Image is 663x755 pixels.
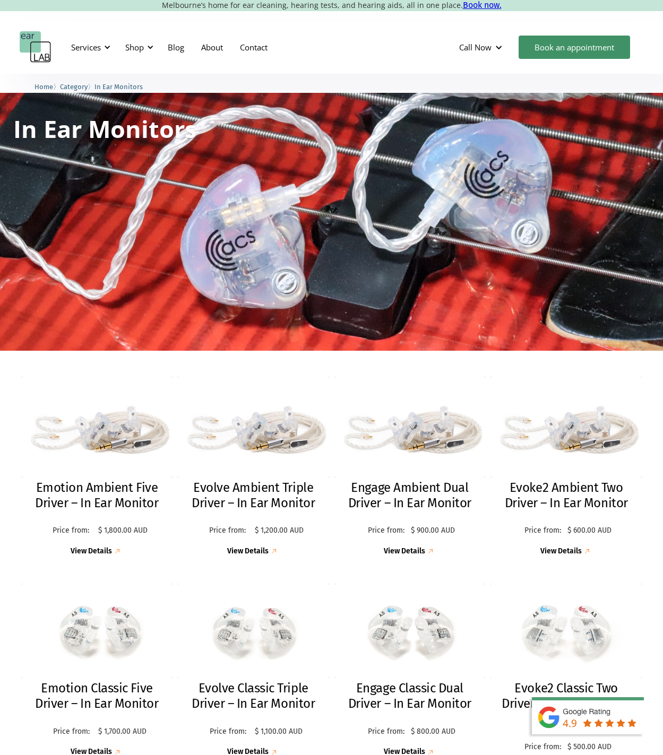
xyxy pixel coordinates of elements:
div: Shop [119,31,157,63]
p: Price from: [364,727,408,736]
a: Book an appointment [519,36,630,59]
p: $ 1,800.00 AUD [98,526,148,535]
span: Category [60,83,88,91]
a: Emotion Ambient Five Driver – In Ear MonitorEmotion Ambient Five Driver – In Ear MonitorPrice fro... [21,377,173,557]
div: Call Now [451,31,513,63]
img: Evoke2 Classic Two Driver Monitors – In Ear Monitor [490,584,642,678]
div: Services [71,42,101,53]
h2: Evolve Classic Triple Driver – In Ear Monitor [188,681,318,711]
a: Contact [231,32,276,63]
h2: Emotion Classic Five Driver – In Ear Monitor [32,681,162,711]
p: Price from: [203,526,252,535]
a: Home [35,81,53,91]
p: $ 800.00 AUD [411,727,455,736]
p: $ 1,700.00 AUD [98,727,147,736]
span: In Ear Monitors [94,83,143,91]
p: Price from: [46,526,96,535]
h2: Evoke2 Classic Two Driver Monitors – In Ear Monitor [501,681,631,726]
a: Blog [159,32,193,63]
p: $ 1,200.00 AUD [255,526,304,535]
p: Price from: [204,727,252,736]
p: Price from: [521,743,565,752]
div: View Details [227,547,269,556]
p: Price from: [521,526,565,535]
a: home [20,31,51,63]
li: 〉 [35,81,60,92]
a: About [193,32,231,63]
div: Call Now [459,42,492,53]
div: View Details [384,547,425,556]
div: Services [65,31,114,63]
a: Evoke2 Ambient Two Driver – In Ear MonitorEvoke2 Ambient Two Driver – In Ear MonitorPrice from:$ ... [490,377,642,557]
div: View Details [540,547,582,556]
h2: Engage Ambient Dual Driver – In Ear Monitor [345,480,475,511]
p: $ 900.00 AUD [411,526,455,535]
a: Evolve Ambient Triple Driver – In Ear MonitorEvolve Ambient Triple Driver – In Ear MonitorPrice f... [178,377,329,557]
p: Price from: [47,727,96,736]
img: Evoke2 Ambient Two Driver – In Ear Monitor [490,377,642,478]
a: In Ear Monitors [94,81,143,91]
h2: Evolve Ambient Triple Driver – In Ear Monitor [188,480,318,511]
h2: Emotion Ambient Five Driver – In Ear Monitor [32,480,162,511]
a: Category [60,81,88,91]
div: View Details [71,547,112,556]
h2: Evoke2 Ambient Two Driver – In Ear Monitor [501,480,631,511]
h2: Engage Classic Dual Driver – In Ear Monitor [345,681,475,711]
img: Evolve Ambient Triple Driver – In Ear Monitor [178,377,329,478]
h1: In Ear Monitors [13,117,196,141]
p: $ 1,100.00 AUD [255,727,303,736]
a: Engage Ambient Dual Driver – In Ear MonitorEngage Ambient Dual Driver – In Ear MonitorPrice from:... [334,377,486,557]
img: Engage Ambient Dual Driver – In Ear Monitor [334,377,486,478]
p: Price from: [364,526,408,535]
img: Evolve Classic Triple Driver – In Ear Monitor [178,584,329,678]
p: $ 600.00 AUD [567,526,612,535]
li: 〉 [60,81,94,92]
div: Shop [125,42,144,53]
span: Home [35,83,53,91]
img: Engage Classic Dual Driver – In Ear Monitor [334,584,486,678]
img: Emotion Ambient Five Driver – In Ear Monitor [21,377,173,478]
img: Emotion Classic Five Driver – In Ear Monitor [21,584,173,678]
